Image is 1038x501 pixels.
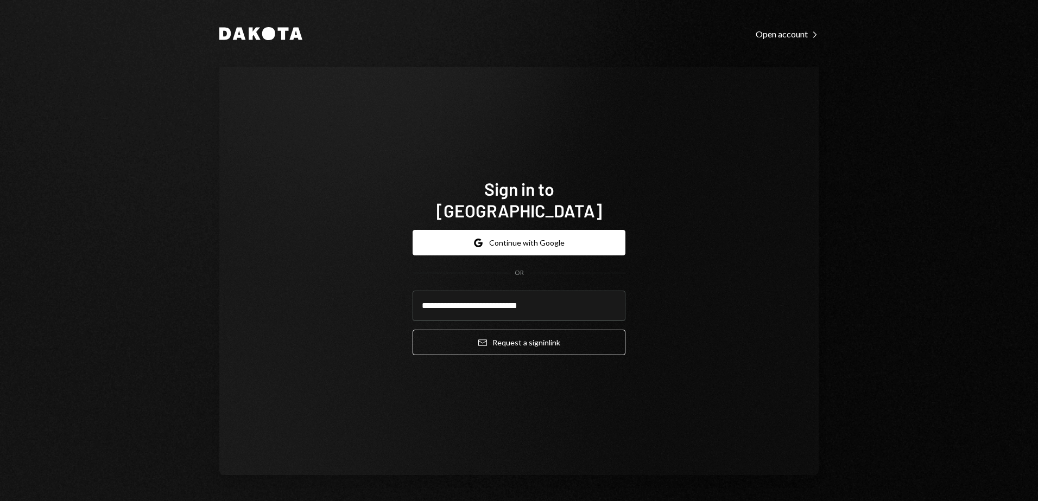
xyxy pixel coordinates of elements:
button: Request a signinlink [413,330,625,355]
a: Open account [756,28,819,40]
div: OR [515,268,524,278]
h1: Sign in to [GEOGRAPHIC_DATA] [413,178,625,221]
div: Open account [756,29,819,40]
button: Continue with Google [413,230,625,255]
